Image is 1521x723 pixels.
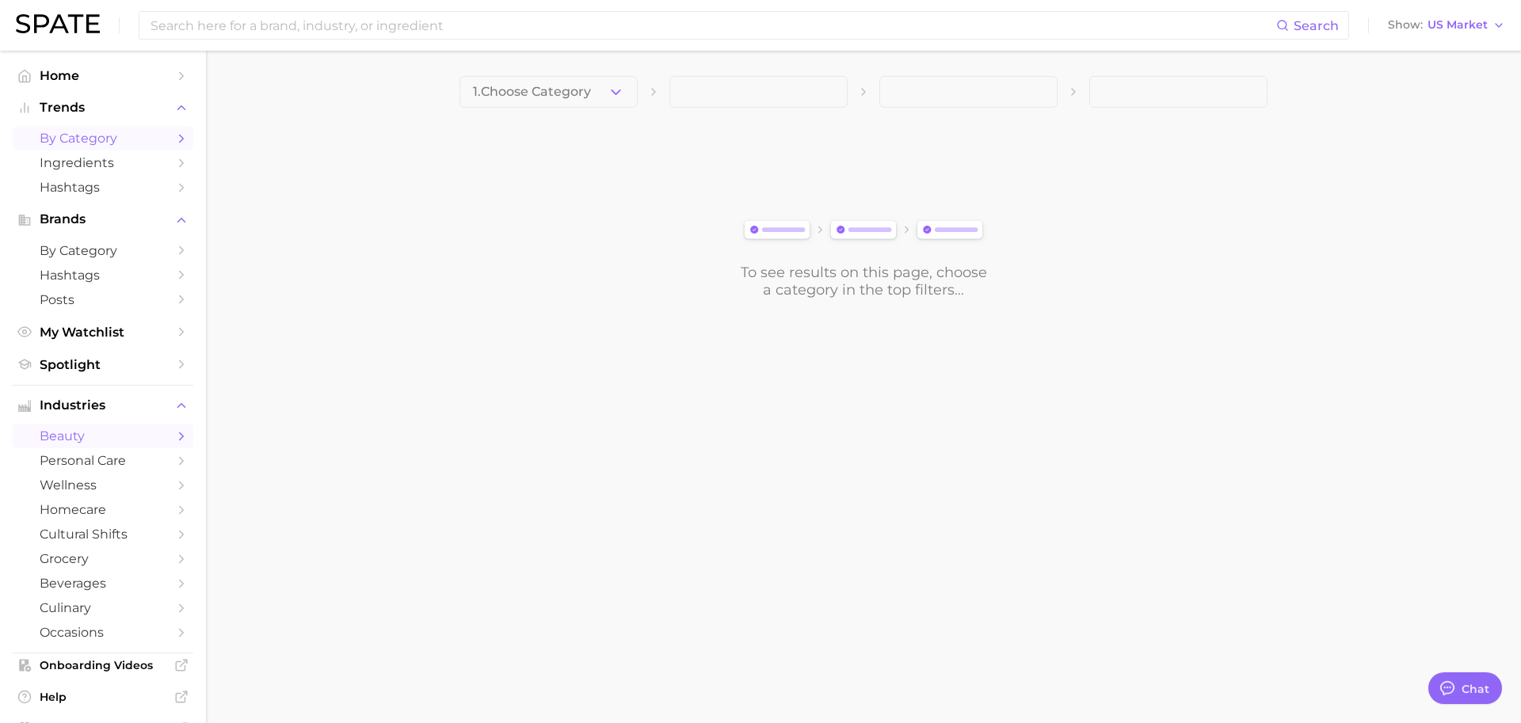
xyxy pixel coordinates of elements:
[13,150,193,175] a: Ingredients
[40,576,166,591] span: beverages
[40,428,166,443] span: beauty
[13,287,193,312] a: Posts
[13,473,193,497] a: wellness
[473,85,591,99] span: 1. Choose Category
[40,101,166,115] span: Trends
[13,571,193,596] a: beverages
[40,527,166,542] span: cultural shifts
[13,448,193,473] a: personal care
[40,243,166,258] span: by Category
[40,625,166,640] span: occasions
[149,12,1276,39] input: Search here for a brand, industry, or ingredient
[13,522,193,546] a: cultural shifts
[13,207,193,231] button: Brands
[40,502,166,517] span: homecare
[1294,18,1339,33] span: Search
[40,398,166,413] span: Industries
[40,453,166,468] span: personal care
[40,68,166,83] span: Home
[13,620,193,645] a: occasions
[13,238,193,263] a: by Category
[739,264,988,299] div: To see results on this page, choose a category in the top filters...
[40,292,166,307] span: Posts
[40,658,166,672] span: Onboarding Videos
[13,320,193,344] a: My Watchlist
[40,180,166,195] span: Hashtags
[13,63,193,88] a: Home
[1428,21,1488,29] span: US Market
[40,268,166,283] span: Hashtags
[13,685,193,709] a: Help
[1384,15,1509,36] button: ShowUS Market
[459,76,638,108] button: 1.Choose Category
[13,96,193,120] button: Trends
[40,325,166,340] span: My Watchlist
[16,14,100,33] img: SPATE
[13,596,193,620] a: culinary
[13,653,193,677] a: Onboarding Videos
[739,217,988,245] img: svg%3e
[40,357,166,372] span: Spotlight
[40,600,166,615] span: culinary
[1388,21,1423,29] span: Show
[40,212,166,226] span: Brands
[40,131,166,146] span: by Category
[40,690,166,704] span: Help
[40,551,166,566] span: grocery
[40,478,166,493] span: wellness
[13,175,193,200] a: Hashtags
[40,155,166,170] span: Ingredients
[13,126,193,150] a: by Category
[13,497,193,522] a: homecare
[13,352,193,377] a: Spotlight
[13,546,193,571] a: grocery
[13,394,193,417] button: Industries
[13,263,193,287] a: Hashtags
[13,424,193,448] a: beauty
